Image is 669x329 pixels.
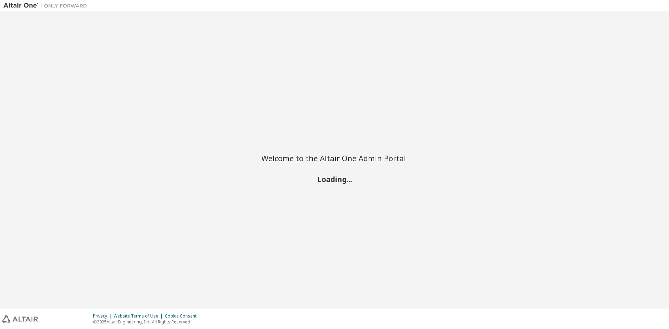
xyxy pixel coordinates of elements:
[261,153,408,163] h2: Welcome to the Altair One Admin Portal
[93,313,114,319] div: Privacy
[93,319,201,325] p: © 2025 Altair Engineering, Inc. All Rights Reserved.
[261,174,408,183] h2: Loading...
[3,2,91,9] img: Altair One
[2,315,38,323] img: altair_logo.svg
[114,313,165,319] div: Website Terms of Use
[165,313,201,319] div: Cookie Consent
